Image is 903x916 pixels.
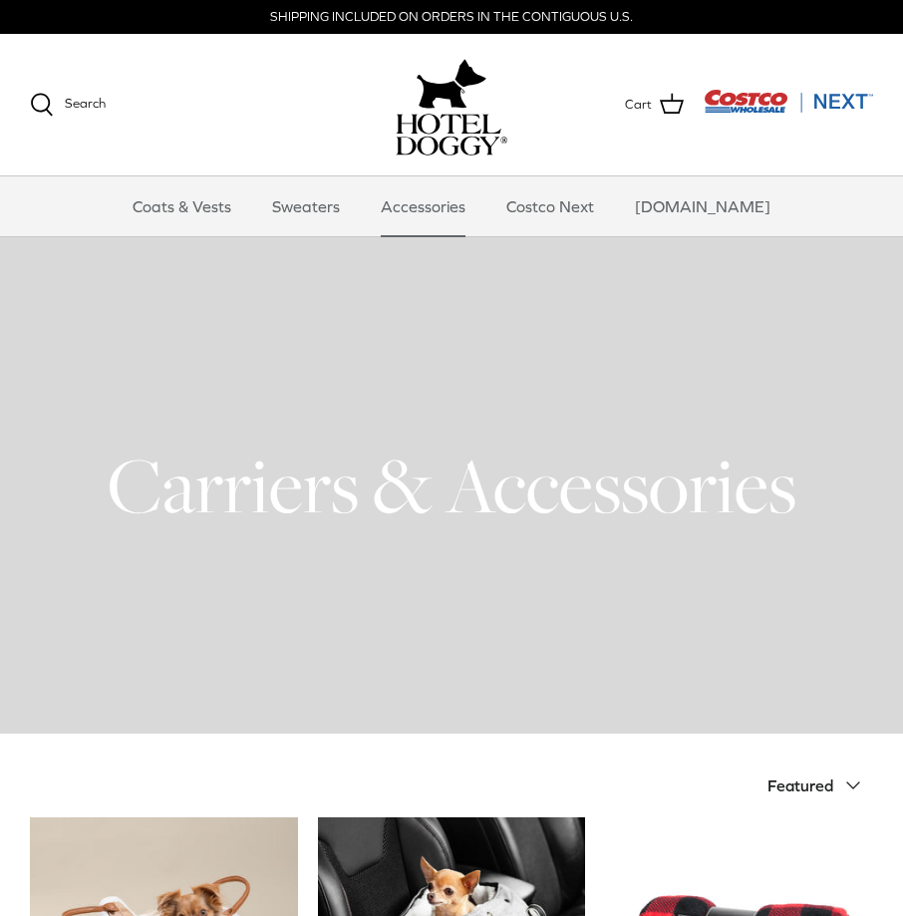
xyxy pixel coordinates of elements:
span: Search [65,96,106,111]
a: Sweaters [254,176,358,236]
span: Featured [767,776,833,794]
a: hoteldoggy.com hoteldoggycom [396,54,507,155]
span: Cart [625,95,652,116]
a: Coats & Vests [115,176,249,236]
a: Cart [625,92,684,118]
h1: Carriers & Accessories [30,437,873,534]
a: Visit Costco Next [704,102,873,117]
a: Search [30,93,106,117]
a: [DOMAIN_NAME] [617,176,788,236]
button: Featured [767,763,873,807]
img: Costco Next [704,89,873,114]
a: Costco Next [488,176,612,236]
img: hoteldoggycom [396,114,507,155]
a: Accessories [363,176,483,236]
img: hoteldoggy.com [417,54,486,114]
